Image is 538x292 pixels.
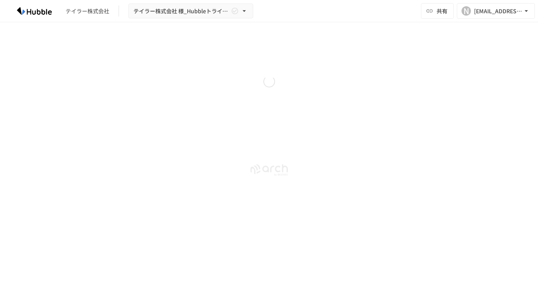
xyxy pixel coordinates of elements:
div: N [462,6,471,16]
button: テイラー株式会社 様_Hubbleトライアル導入資料 [128,4,253,19]
div: テイラー株式会社 [66,7,109,15]
button: N[EMAIL_ADDRESS][DOMAIN_NAME] [457,3,535,19]
span: テイラー株式会社 様_Hubbleトライアル導入資料 [133,6,229,16]
span: 共有 [437,7,447,15]
button: 共有 [421,3,454,19]
div: [EMAIL_ADDRESS][DOMAIN_NAME] [474,6,522,16]
img: HzDRNkGCf7KYO4GfwKnzITak6oVsp5RHeZBEM1dQFiQ [9,5,59,17]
